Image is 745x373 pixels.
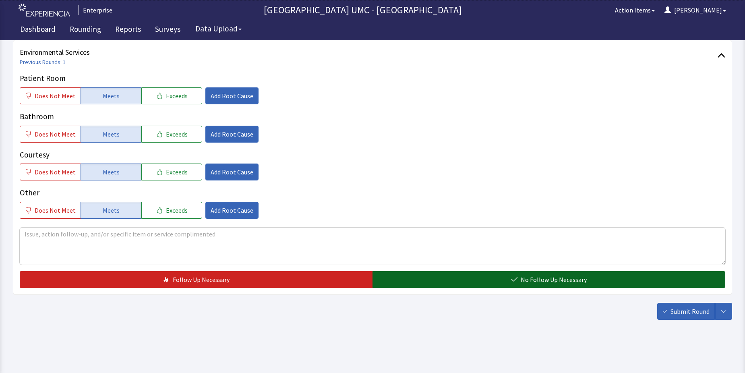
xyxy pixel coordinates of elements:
button: Meets [81,202,141,219]
p: Other [20,187,725,199]
button: Follow Up Necessary [20,271,372,288]
a: Surveys [149,20,186,40]
p: Bathroom [20,111,725,122]
span: Does Not Meet [35,205,76,215]
button: Meets [81,126,141,143]
p: [GEOGRAPHIC_DATA] UMC - [GEOGRAPHIC_DATA] [116,4,610,17]
span: Add Root Cause [211,129,253,139]
button: Does Not Meet [20,164,81,180]
button: No Follow Up Necessary [372,271,725,288]
button: Meets [81,87,141,104]
button: Add Root Cause [205,202,259,219]
button: Exceeds [141,164,202,180]
button: Exceeds [141,202,202,219]
span: Meets [103,91,120,101]
button: Meets [81,164,141,180]
button: Submit Round [657,303,715,320]
button: Exceeds [141,87,202,104]
button: Does Not Meet [20,126,81,143]
span: Does Not Meet [35,91,76,101]
span: Meets [103,205,120,215]
span: Add Root Cause [211,91,253,101]
span: Exceeds [166,167,188,177]
span: Add Root Cause [211,205,253,215]
button: Action Items [610,2,660,18]
a: Rounding [64,20,107,40]
img: experiencia_logo.png [19,4,70,17]
span: Add Root Cause [211,167,253,177]
button: Exceeds [141,126,202,143]
span: Submit Round [670,307,710,316]
span: Exceeds [166,129,188,139]
p: Patient Room [20,73,725,84]
div: Enterprise [79,5,112,15]
a: Previous Rounds: 1 [20,58,66,66]
button: Does Not Meet [20,87,81,104]
span: Exceeds [166,91,188,101]
span: Follow Up Necessary [173,275,230,284]
span: Meets [103,167,120,177]
button: Add Root Cause [205,87,259,104]
span: Does Not Meet [35,129,76,139]
button: Data Upload [190,21,246,36]
a: Dashboard [14,20,62,40]
button: Add Root Cause [205,164,259,180]
a: Reports [109,20,147,40]
span: Environmental Services [20,47,718,58]
p: Courtesy [20,149,725,161]
span: Exceeds [166,205,188,215]
span: No Follow Up Necessary [521,275,587,284]
span: Meets [103,129,120,139]
button: Add Root Cause [205,126,259,143]
span: Does Not Meet [35,167,76,177]
button: [PERSON_NAME] [660,2,731,18]
button: Does Not Meet [20,202,81,219]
